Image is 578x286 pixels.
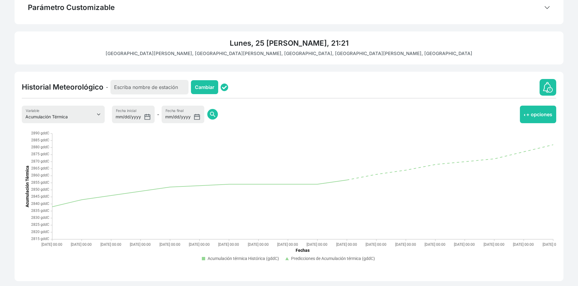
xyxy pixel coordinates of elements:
button: Cambiar [191,80,218,94]
span: search [209,111,216,118]
text: [DATE] 00:00 [395,242,416,246]
text: [DATE] 00:00 [425,242,445,246]
text: [DATE] 00:00 [71,242,92,246]
text: 2885 gddC [31,138,49,142]
text: [DATE] 00:00 [513,242,534,246]
text: [DATE] 00:00 [130,242,151,246]
text: Fechas [296,248,310,253]
g: Predicciones de Acumulación térmica (gddC) series is showing, press enter to hide the Prediccione... [286,256,375,261]
g: Predicciones de Acumulación térmica (gddC),Line series with 8 data points [347,145,553,180]
text: [DATE] 00:00 [218,242,239,246]
text: 2870 gddC [31,159,49,163]
text: 2875 gddC [31,152,49,156]
text: [DATE] 00:00 [307,242,327,246]
input: Escriba nombre de estación [110,80,189,94]
button: search [207,109,218,120]
span: - [106,84,108,91]
h4: Parámetro Customizable [28,3,115,12]
g: Acumulación térmica Histórica (gddC),Line series with 11 data points [52,180,347,207]
text: [DATE] 00:00 [159,242,180,246]
text: 2890 gddC [31,131,49,135]
text: [DATE] 00:00 [543,242,563,246]
span: - [157,111,159,118]
text: 2850 gddC [31,187,49,192]
text: [DATE] 00:00 [484,242,504,246]
text: Acumulación Térmica [25,165,30,207]
text: [DATE] 00:00 [277,242,298,246]
text: [DATE] 00:00 [41,242,62,246]
text: 2845 gddC [31,194,49,199]
text: Predicciones de Acumulación térmica (gddC) [291,256,375,261]
img: status [221,84,228,91]
text: 2815 gddC [31,237,49,241]
h4: Lunes, 25 [PERSON_NAME], 21:21 [22,39,556,48]
text: Acumulación térmica Histórica (gddC) [208,256,279,261]
text: 2860 gddC [31,173,49,177]
text: 2880 gddC [31,145,49,149]
text: 2820 gddC [31,230,49,234]
text: 2835 gddC [31,209,49,213]
p: [GEOGRAPHIC_DATA][PERSON_NAME], [GEOGRAPHIC_DATA][PERSON_NAME], [GEOGRAPHIC_DATA], [GEOGRAPHIC_DA... [22,50,556,57]
text: [DATE] 00:00 [454,242,475,246]
text: 2830 gddC [31,215,49,220]
text: 2855 gddC [31,180,49,185]
text: 2865 gddC [31,166,49,170]
text: 2825 gddC [31,222,49,227]
button: + opciones [520,106,556,123]
text: [DATE] 00:00 [248,242,269,246]
ejs-chart: . Syncfusion interactive chart. [22,130,556,267]
text: [DATE] 00:00 [100,242,121,246]
g: Acumulación térmica Histórica (gddC) series is showing, press enter to hide the Acumulación térmi... [202,256,279,261]
h4: Historial Meteorológico [22,83,103,92]
text: 2840 gddC [31,202,49,206]
text: [DATE] 00:00 [336,242,357,246]
text: [DATE] 00:00 [366,242,386,246]
text: [DATE] 00:00 [189,242,210,246]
